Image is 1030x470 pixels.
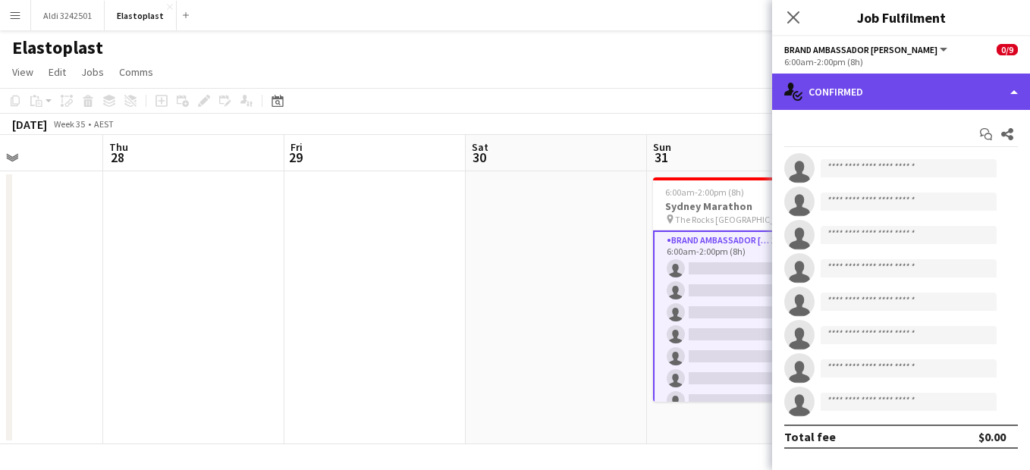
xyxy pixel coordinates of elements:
span: Comms [119,65,153,79]
span: Fri [290,140,303,154]
a: View [6,62,39,82]
app-job-card: 6:00am-2:00pm (8h)0/9Sydney Marathon The Rocks [GEOGRAPHIC_DATA]2 RolesBrand Ambassador [PERSON_N... [653,177,823,402]
span: 0/9 [997,44,1018,55]
span: Brand Ambassador Sun [784,44,937,55]
span: View [12,65,33,79]
div: $0.00 [978,429,1006,444]
span: Sat [472,140,488,154]
a: Edit [42,62,72,82]
span: Edit [49,65,66,79]
h3: Job Fulfilment [772,8,1030,27]
span: Week 35 [50,118,88,130]
div: 6:00am-2:00pm (8h) [784,56,1018,67]
a: Comms [113,62,159,82]
span: 31 [651,149,671,166]
div: [DATE] [12,117,47,132]
app-card-role: Brand Ambassador [PERSON_NAME]13A0/86:00am-2:00pm (8h) [653,230,823,439]
h1: Elastoplast [12,36,103,59]
span: 6:00am-2:00pm (8h) [665,186,744,198]
span: Jobs [81,65,104,79]
span: 30 [469,149,488,166]
a: Jobs [75,62,110,82]
div: Confirmed [772,74,1030,110]
h3: Sydney Marathon [653,199,823,213]
button: Aldi 3242501 [31,1,105,30]
div: AEST [94,118,114,130]
button: Brand Ambassador [PERSON_NAME] [784,44,950,55]
div: Total fee [784,429,836,444]
span: The Rocks [GEOGRAPHIC_DATA] [675,214,785,225]
span: 29 [288,149,303,166]
button: Elastoplast [105,1,177,30]
span: 28 [107,149,128,166]
span: Thu [109,140,128,154]
span: Sun [653,140,671,154]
